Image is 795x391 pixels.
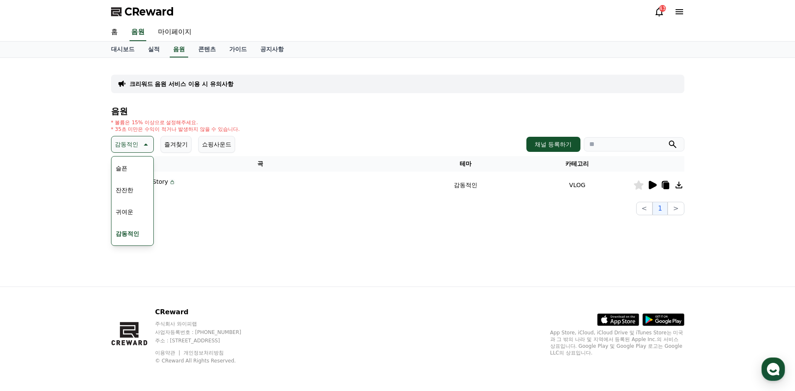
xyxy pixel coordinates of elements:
button: 귀여운 [112,203,137,221]
a: 가이드 [223,42,254,57]
button: < [636,202,653,215]
a: 대화 [55,266,108,287]
a: 이용약관 [155,350,181,356]
a: 대시보드 [104,42,141,57]
button: 감동적인 [112,224,142,243]
p: © CReward All Rights Reserved. [155,357,257,364]
p: * 35초 미만은 수익이 적거나 발생하지 않을 수 있습니다. [111,126,240,133]
a: 43 [654,7,664,17]
th: 카테고리 [521,156,633,172]
th: 곡 [111,156,410,172]
button: 1 [653,202,668,215]
a: CReward [111,5,174,18]
a: 실적 [141,42,166,57]
td: 감동적인 [410,172,521,198]
button: 잔잔한 [112,181,137,199]
button: 감동적인 [111,136,154,153]
p: 주식회사 와이피랩 [155,321,257,327]
p: 감동적인 [115,138,138,150]
a: 마이페이지 [151,23,198,41]
button: 즐겨찾기 [161,136,192,153]
a: 공지사항 [254,42,290,57]
a: 음원 [170,42,188,57]
span: 설정 [129,279,140,285]
a: 설정 [108,266,161,287]
a: 음원 [129,23,146,41]
button: 채널 등록하기 [526,137,580,152]
p: App Store, iCloud, iCloud Drive 및 iTunes Store는 미국과 그 밖의 나라 및 지역에서 등록된 Apple Inc.의 서비스 상표입니다. Goo... [550,329,684,356]
button: 쇼핑사운드 [198,136,235,153]
p: 주소 : [STREET_ADDRESS] [155,337,257,344]
p: * 볼륨은 15% 이상으로 설정해주세요. [111,119,240,126]
a: 홈 [3,266,55,287]
a: 개인정보처리방침 [184,350,224,356]
a: 콘텐츠 [192,42,223,57]
button: > [668,202,684,215]
span: 대화 [77,279,87,286]
p: 사업자등록번호 : [PHONE_NUMBER] [155,329,257,336]
a: 홈 [104,23,124,41]
th: 테마 [410,156,521,172]
button: 슬픈 [112,159,131,177]
span: 홈 [26,279,31,285]
p: CReward [155,307,257,317]
span: CReward [124,5,174,18]
h4: 음원 [111,107,684,116]
div: 43 [659,5,666,12]
td: VLOG [521,172,633,198]
a: 크리워드 음원 서비스 이용 시 유의사항 [129,80,233,88]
